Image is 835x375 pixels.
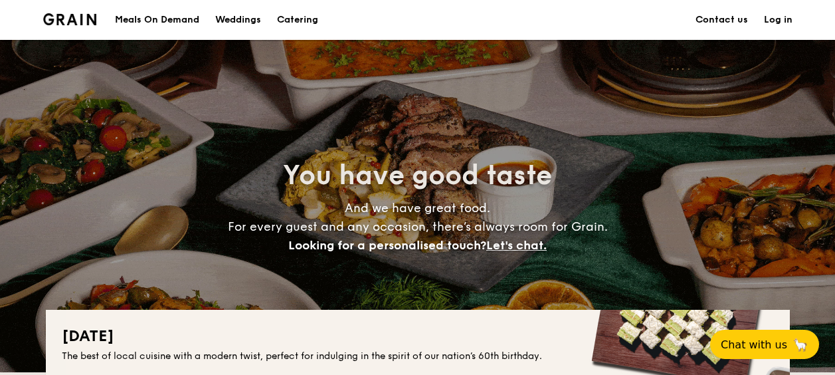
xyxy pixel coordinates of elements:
[43,13,97,25] img: Grain
[486,238,547,253] span: Let's chat.
[283,160,552,191] span: You have good taste
[792,337,808,352] span: 🦙
[721,338,787,351] span: Chat with us
[288,238,486,253] span: Looking for a personalised touch?
[228,201,608,253] span: And we have great food. For every guest and any occasion, there’s always room for Grain.
[62,350,774,363] div: The best of local cuisine with a modern twist, perfect for indulging in the spirit of our nation’...
[62,326,774,347] h2: [DATE]
[43,13,97,25] a: Logotype
[710,330,819,359] button: Chat with us🦙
